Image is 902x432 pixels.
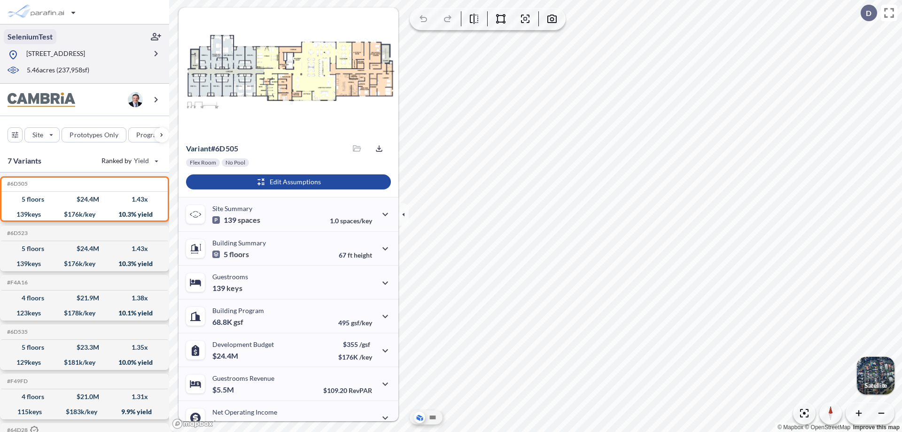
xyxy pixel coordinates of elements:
[340,217,372,225] span: spaces/key
[186,174,391,189] button: Edit Assumptions
[212,306,264,314] p: Building Program
[212,374,274,382] p: Guestrooms Revenue
[359,353,372,361] span: /key
[24,127,60,142] button: Site
[8,93,75,107] img: BrandImage
[351,319,372,327] span: gsf/key
[5,378,28,385] h5: Click to copy the code
[136,130,163,140] p: Program
[134,156,149,165] span: Yield
[354,251,372,259] span: height
[348,251,352,259] span: ft
[5,329,28,335] h5: Click to copy the code
[212,204,252,212] p: Site Summary
[233,317,243,327] span: gsf
[226,283,242,293] span: keys
[225,159,245,166] p: No Pool
[414,412,425,423] button: Aerial View
[5,230,28,236] h5: Click to copy the code
[212,239,266,247] p: Building Summary
[339,251,372,259] p: 67
[857,357,894,394] img: Switcher Image
[62,127,126,142] button: Prototypes Only
[866,9,871,17] p: D
[338,340,372,348] p: $355
[359,340,370,348] span: /gsf
[190,159,216,166] p: Flex Room
[853,424,900,431] a: Improve this map
[5,181,28,187] h5: Click to copy the code
[128,92,143,107] img: user logo
[332,420,372,428] p: 45.0%
[212,215,260,225] p: 139
[212,317,243,327] p: 68.8K
[323,386,372,394] p: $109.20
[351,420,372,428] span: margin
[857,357,894,394] button: Switcher ImageSatellite
[32,130,43,140] p: Site
[212,250,249,259] p: 5
[8,155,42,166] p: 7 Variants
[778,424,803,431] a: Mapbox
[212,283,242,293] p: 139
[338,319,372,327] p: 495
[212,385,235,394] p: $5.5M
[238,215,260,225] span: spaces
[26,49,85,61] p: [STREET_ADDRESS]
[330,217,372,225] p: 1.0
[212,419,235,428] p: $2.5M
[349,386,372,394] span: RevPAR
[172,418,213,429] a: Mapbox homepage
[8,31,53,42] p: SeleniumTest
[427,412,438,423] button: Site Plan
[212,351,240,361] p: $24.4M
[229,250,249,259] span: floors
[27,65,89,76] p: 5.46 acres ( 237,958 sf)
[186,144,211,153] span: Variant
[212,273,248,281] p: Guestrooms
[212,408,277,416] p: Net Operating Income
[212,340,274,348] p: Development Budget
[338,353,372,361] p: $176K
[5,279,28,286] h5: Click to copy the code
[805,424,850,431] a: OpenStreetMap
[70,130,118,140] p: Prototypes Only
[270,177,321,187] p: Edit Assumptions
[864,382,887,389] p: Satellite
[186,144,238,153] p: # 6d505
[128,127,179,142] button: Program
[94,153,164,168] button: Ranked by Yield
